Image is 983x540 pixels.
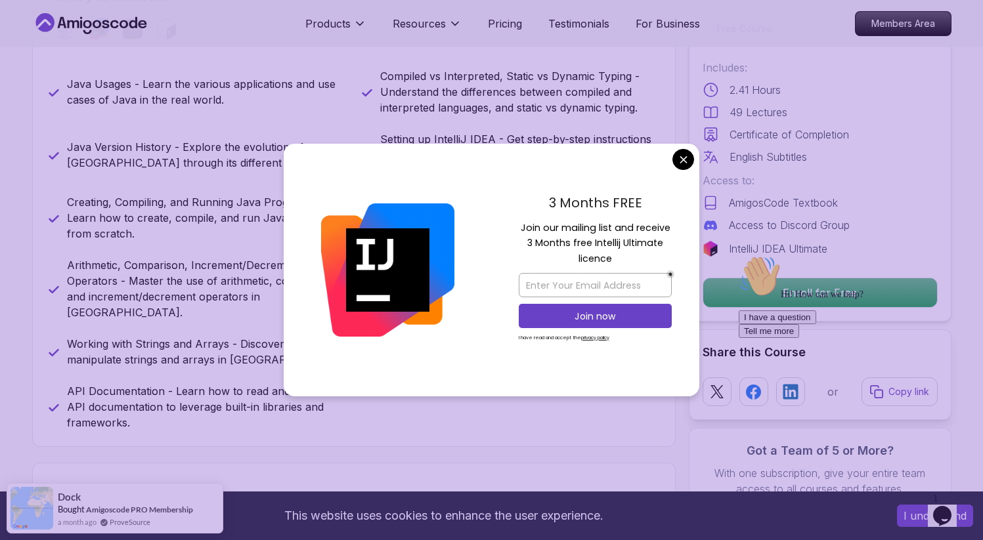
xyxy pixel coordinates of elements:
p: 2.41 Hours [730,82,781,98]
a: Amigoscode PRO Membership [86,505,193,514]
span: Bought [58,504,85,514]
p: Java Version History - Explore the evolution of [GEOGRAPHIC_DATA] through its different versions. [67,139,346,171]
button: Accept cookies [897,505,973,527]
iframe: chat widget [928,488,970,527]
p: Includes: [703,60,938,75]
p: Working with Strings and Arrays - Discover how to manipulate strings and arrays in [GEOGRAPHIC_DA... [67,336,346,367]
div: This website uses cookies to enhance the user experience. [10,501,877,530]
p: Certificate of Completion [730,127,849,142]
p: English Subtitles [730,149,807,165]
a: ProveSource [110,516,150,528]
p: With one subscription, give your entire team access to all courses and features. [703,465,938,497]
a: Testimonials [548,16,609,31]
span: a month ago [58,516,97,528]
iframe: chat widget [733,250,970,481]
button: Enroll for Free [703,278,938,308]
p: 49 Lectures [730,104,787,120]
span: Dock [58,491,81,503]
button: I have a question [5,60,83,74]
p: Arithmetic, Comparison, Increment/Decrement Operators - Master the use of arithmetic, comparison,... [67,257,346,320]
p: Access to: [703,173,938,188]
p: Enroll for Free [703,278,937,307]
p: AmigosCode Textbook [729,195,838,211]
span: Hi! How can we help? [5,39,130,49]
img: jetbrains logo [703,241,718,257]
p: IntelliJ IDEA Ultimate [729,241,827,257]
p: Creating, Compiling, and Running Java Programs - Learn how to create, compile, and run Java progr... [67,194,346,241]
p: Access to Discord Group [729,217,850,233]
p: Java Usages - Learn the various applications and use cases of Java in the real world. [67,76,346,108]
p: Resources [393,16,446,31]
img: :wave: [5,5,47,47]
a: Pricing [488,16,522,31]
div: 👋Hi! How can we help?I have a questionTell me more [5,5,242,88]
p: Setting up IntelliJ IDEA - Get step-by-step instructions on how to set up your development enviro... [380,131,659,178]
a: Members Area [855,11,951,36]
a: For Business [636,16,700,31]
button: Products [305,16,366,42]
p: Products [305,16,351,31]
button: Tell me more [5,74,66,88]
img: provesource social proof notification image [11,487,53,530]
p: API Documentation - Learn how to read and use Java API documentation to leverage built-in librari... [67,383,346,430]
p: Members Area [856,12,951,35]
h3: Got a Team of 5 or More? [703,442,938,460]
button: Resources [393,16,462,42]
h2: Share this Course [703,343,938,362]
p: Compiled vs Interpreted, Static vs Dynamic Typing - Understand the differences between compiled a... [380,68,659,115]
